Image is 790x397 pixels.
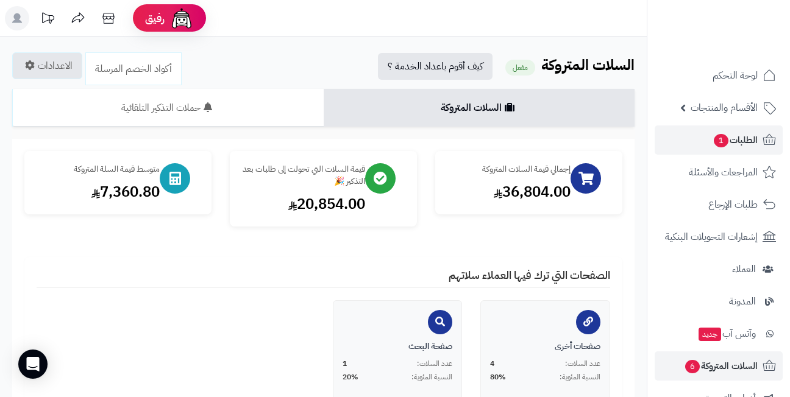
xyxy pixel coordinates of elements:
span: 1 [714,134,728,147]
a: طلبات الإرجاع [655,190,783,219]
a: تحديثات المنصة [32,6,63,33]
div: 20,854.00 [242,194,365,214]
a: إشعارات التحويلات البنكية [655,222,783,251]
a: المدونة [655,287,783,316]
span: 80% [490,372,506,382]
a: كيف أقوم باعداد الخدمة ؟ [378,53,493,80]
img: ai-face.png [169,6,194,30]
span: النسبة المئوية: [411,372,452,382]
span: وآتس آب [697,325,756,342]
span: 1 [343,359,347,369]
a: السلات المتروكة [324,89,635,127]
div: إجمالي قيمة السلات المتروكة [447,163,571,175]
div: Open Intercom Messenger [18,350,48,379]
span: 20% [343,372,358,382]
span: المدونة [729,293,756,310]
a: وآتس آبجديد [655,319,783,348]
span: الأقسام والمنتجات [691,99,758,116]
a: السلات المتروكة6 [655,351,783,381]
small: مفعل [505,60,535,76]
div: 36,804.00 [447,181,571,202]
span: المراجعات والأسئلة [689,164,758,181]
span: عدد السلات: [565,359,600,369]
span: الطلبات [713,132,758,149]
span: عدد السلات: [417,359,452,369]
a: الاعدادات [12,52,82,79]
a: أكواد الخصم المرسلة [85,52,182,85]
a: العملاء [655,255,783,284]
div: صفحة البحث [343,340,453,353]
span: 6 [685,360,700,373]
span: لوحة التحكم [713,67,758,84]
span: السلات المتروكة [684,357,758,374]
div: 7,360.80 [37,181,160,202]
span: طلبات الإرجاع [708,196,758,213]
div: قيمة السلات التي تحولت إلى طلبات بعد التذكير 🎉 [242,163,365,188]
div: متوسط قيمة السلة المتروكة [37,163,160,175]
a: الطلبات1 [655,125,783,155]
a: حملات التذكير التلقائية [12,89,324,127]
span: العملاء [732,261,756,278]
span: رفيق [145,11,165,26]
div: صفحات أخرى [490,340,600,353]
a: المراجعات والأسئلة [655,158,783,187]
b: السلات المتروكة [541,54,635,76]
h4: الصفحات التي ترك فيها العملاء سلاتهم [37,269,610,288]
span: جديد [699,328,721,341]
span: 4 [490,359,494,369]
span: النسبة المئوية: [560,372,600,382]
a: لوحة التحكم [655,61,783,90]
span: إشعارات التحويلات البنكية [665,228,758,245]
